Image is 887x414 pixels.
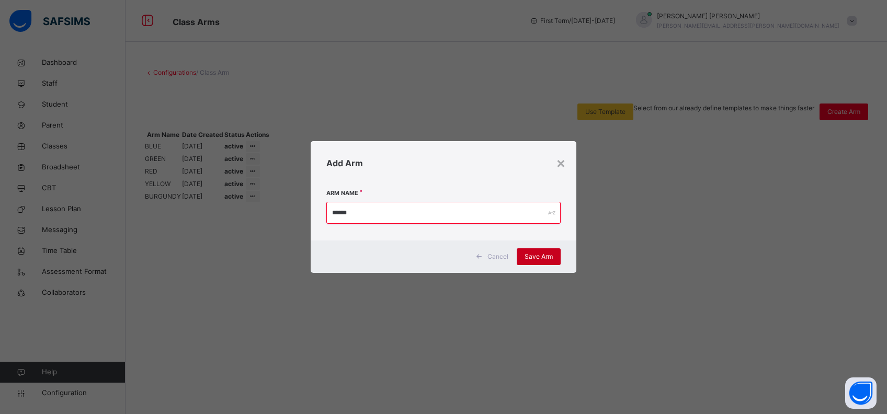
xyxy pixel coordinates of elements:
[326,189,358,198] label: Arm Name
[556,152,566,174] div: ×
[525,252,553,261] span: Save Arm
[487,252,508,261] span: Cancel
[845,377,877,409] button: Open asap
[326,158,363,168] span: Add Arm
